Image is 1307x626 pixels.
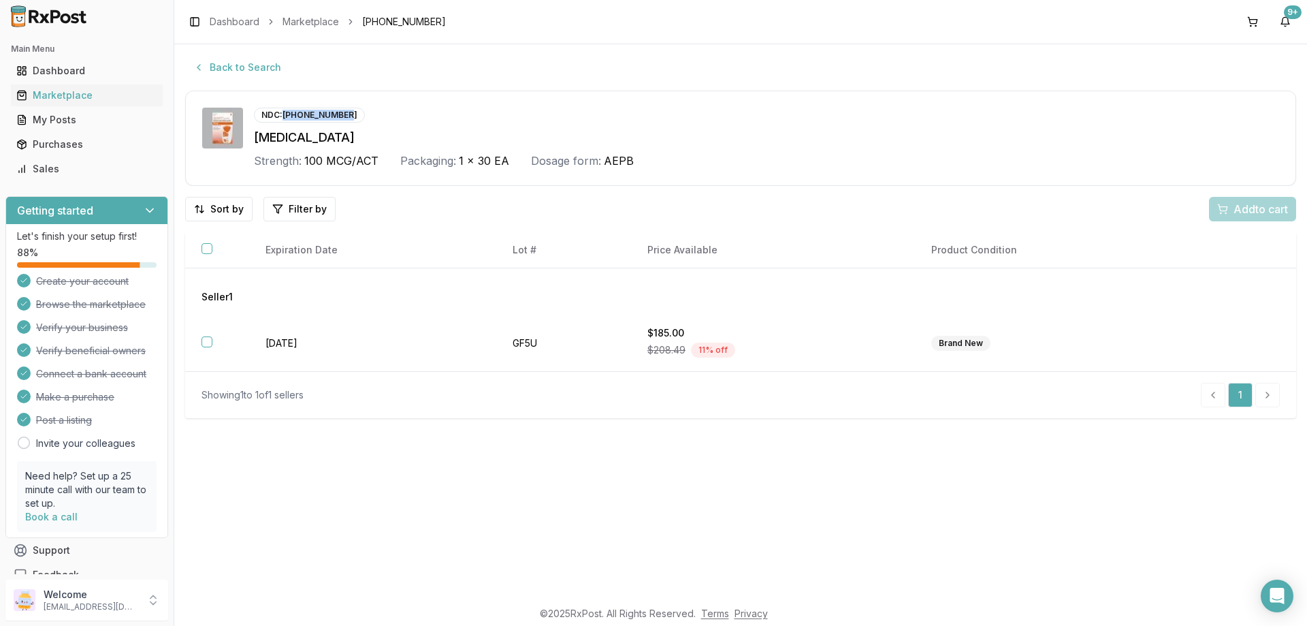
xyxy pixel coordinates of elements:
[5,109,168,131] button: My Posts
[11,157,163,181] a: Sales
[36,321,128,334] span: Verify your business
[16,138,157,151] div: Purchases
[11,44,163,54] h2: Main Menu
[701,608,729,619] a: Terms
[36,275,129,288] span: Create your account
[185,55,289,80] button: Back to Search
[5,5,93,27] img: RxPost Logo
[304,153,378,169] span: 100 MCG/ACT
[17,230,157,243] p: Let's finish your setup first!
[201,388,304,402] div: Showing 1 to 1 of 1 sellers
[36,367,146,381] span: Connect a bank account
[1261,580,1293,612] div: Open Intercom Messenger
[185,197,253,221] button: Sort by
[254,128,1279,147] div: [MEDICAL_DATA]
[5,158,168,180] button: Sales
[210,15,446,29] nav: breadcrumb
[254,108,365,123] div: NDC: [PHONE_NUMBER]
[283,15,339,29] a: Marketplace
[202,108,243,148] img: Arnuity Ellipta 100 MCG/ACT AEPB
[36,390,114,404] span: Make a purchase
[254,153,302,169] div: Strength:
[33,568,79,582] span: Feedback
[531,153,601,169] div: Dosage form:
[11,59,163,83] a: Dashboard
[362,15,446,29] span: [PHONE_NUMBER]
[1201,383,1280,407] nav: pagination
[25,469,148,510] p: Need help? Set up a 25 minute call with our team to set up.
[17,246,38,260] span: 88 %
[11,132,163,157] a: Purchases
[44,601,138,612] p: [EMAIL_ADDRESS][DOMAIN_NAME]
[647,326,899,340] div: $185.00
[400,153,456,169] div: Packaging:
[16,162,157,176] div: Sales
[17,202,93,219] h3: Getting started
[44,588,138,601] p: Welcome
[16,64,157,78] div: Dashboard
[1228,383,1253,407] a: 1
[289,202,327,216] span: Filter by
[691,343,735,358] div: 11 % off
[11,108,163,132] a: My Posts
[249,315,496,372] td: [DATE]
[16,89,157,102] div: Marketplace
[11,83,163,108] a: Marketplace
[604,153,634,169] span: AEPB
[459,153,509,169] span: 1 x 30 EA
[496,315,631,372] td: GF5U
[249,232,496,268] th: Expiration Date
[735,608,768,619] a: Privacy
[25,511,78,522] a: Book a call
[915,232,1194,268] th: Product Condition
[210,15,259,29] a: Dashboard
[5,134,168,155] button: Purchases
[14,589,35,611] img: User avatar
[36,413,92,427] span: Post a listing
[36,298,146,311] span: Browse the marketplace
[631,232,915,268] th: Price Available
[931,336,990,351] div: Brand New
[5,563,168,587] button: Feedback
[263,197,336,221] button: Filter by
[210,202,244,216] span: Sort by
[5,538,168,563] button: Support
[1284,5,1302,19] div: 9+
[36,344,146,358] span: Verify beneficial owners
[5,84,168,106] button: Marketplace
[201,290,233,304] span: Seller 1
[1274,11,1296,33] button: 9+
[16,113,157,127] div: My Posts
[496,232,631,268] th: Lot #
[5,60,168,82] button: Dashboard
[647,343,685,357] span: $208.49
[36,437,135,450] a: Invite your colleagues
